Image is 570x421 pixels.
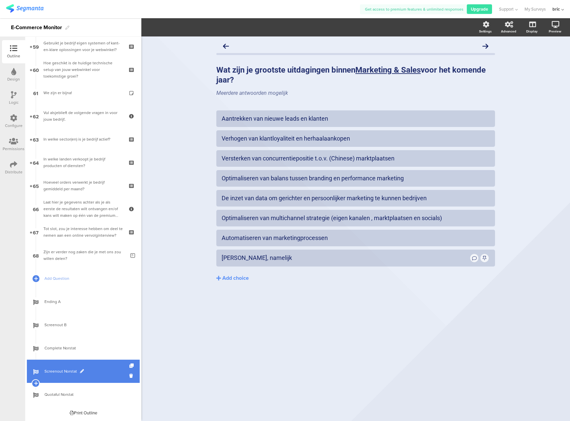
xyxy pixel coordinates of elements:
span: 66 [33,205,39,212]
a: Complete Norstat [27,336,140,360]
div: Settings [479,29,492,34]
div: Outline [7,53,20,59]
button: Add choice [216,270,495,286]
span: Complete Norstat [44,345,129,351]
div: Verhogen van klantloyaliteit en herhaalaankopen [222,135,490,142]
div: Gebruikt je bedrijf eigen systemen of kant-en-klare oplossingen voor je webwinkel? [43,40,123,53]
strong: Wat zijn je grootste uitdagingen binnen voor het komende jaar? [216,65,486,85]
div: Aantrekken van nieuwe leads en klanten [222,115,490,122]
span: 64 [33,159,39,166]
span: 61 [33,89,38,96]
a: 67 Tot slot, zou je interesse hebben om deel te nemen aan een online vervolginterview? [27,220,140,244]
div: E-Commerce Monitor [11,22,62,33]
div: Print Outline [70,410,97,416]
span: Screenout B [44,322,129,328]
a: 59 Gebruikt je bedrijf eigen systemen of kant-en-klare oplossingen voor je webwinkel? [27,35,140,58]
a: 64 In welke landen verkoopt je bedrijf producten of diensten? [27,151,140,174]
span: 63 [33,136,39,143]
a: Ending A [27,290,140,313]
span: Ending A [44,298,129,305]
div: Preview [549,29,561,34]
div: Versterken van concurrentiepositie t.o.v. (Chinese) marktplaatsen [222,154,490,162]
a: 68 Zijn er verder nog zaken die je met ons zou willen delen? [27,244,140,267]
span: 68 [33,252,39,259]
a: 62 Vul alsjeblieft de volgende vragen in voor jouw bedrijf.. [27,104,140,128]
span: Screenout Norstat [44,368,129,375]
div: Hoe geschikt is de huidige technische setup van jouw webwinkel voor toekomstige groei? [43,60,123,80]
div: Optimaliseren van balans tussen branding en performance marketing [222,174,490,182]
a: 60 Hoe geschikt is de huidige technische setup van jouw webwinkel voor toekomstige groei? [27,58,140,81]
span: 59 [33,43,39,50]
div: Laat hier je gegevens achter als je als eerste de resultaten wilt ontvangen en/of kans wilt maken... [43,199,123,219]
u: Marketing & Sales [355,65,421,75]
span: Get access to premium features & unlimited responses [365,6,463,12]
div: bric [552,6,560,12]
div: Optimaliseren van multichannel strategie (eigen kanalen , marktplaatsen en socials) [222,214,490,222]
img: segmanta logo [6,4,43,13]
span: Support [499,6,514,12]
a: 63 In welke sector(en) is je bedrijf actief? [27,128,140,151]
div: Tot slot, zou je interesse hebben om deel te nemen aan een online vervolginterview? [43,225,123,239]
div: De inzet van data om gerichter en persoonlijker marketing te kunnen bedrijven [222,194,490,202]
div: We zijn er bijna! [43,90,123,96]
span: 67 [33,228,38,236]
div: Add choice [222,275,249,282]
span: 62 [33,112,39,120]
div: [PERSON_NAME], namelijk [222,254,469,262]
div: Display [526,29,537,34]
div: Design [7,76,20,82]
a: 65 Hoeveel orders verwerkt je bedrijf gemiddeld per maand? [27,174,140,197]
div: Vul alsjeblieft de volgende vragen in voor jouw bedrijf.. [43,109,123,123]
a: Screenout B [27,313,140,336]
em: Meerdere antwoorden mogelijk [216,90,288,96]
div: Permissions [3,146,25,152]
i: Delete [129,373,135,379]
a: Quotaful Norstat [27,383,140,406]
span: 60 [33,66,39,73]
i: Duplicate [129,364,135,368]
a: 66 Laat hier je gegevens achter als je als eerste de resultaten wilt ontvangen en/of kans wilt ma... [27,197,140,220]
div: Automatiseren van marketingprocessen [222,234,490,242]
div: Hoeveel orders verwerkt je bedrijf gemiddeld per maand? [43,179,123,192]
a: Screenout Norstat [27,360,140,383]
div: Configure [5,123,23,129]
span: Upgrade [471,6,488,12]
div: In welke sector(en) is je bedrijf actief? [43,136,123,143]
div: Advanced [501,29,516,34]
span: Quotaful Norstat [44,391,129,398]
div: Distribute [5,169,23,175]
div: Zijn er verder nog zaken die je met ons zou willen delen? [43,249,125,262]
a: 61 We zijn er bijna! [27,81,140,104]
div: Logic [9,99,19,105]
span: 65 [33,182,39,189]
div: In welke landen verkoopt je bedrijf producten of diensten? [43,156,123,169]
span: Add Question [44,275,129,282]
